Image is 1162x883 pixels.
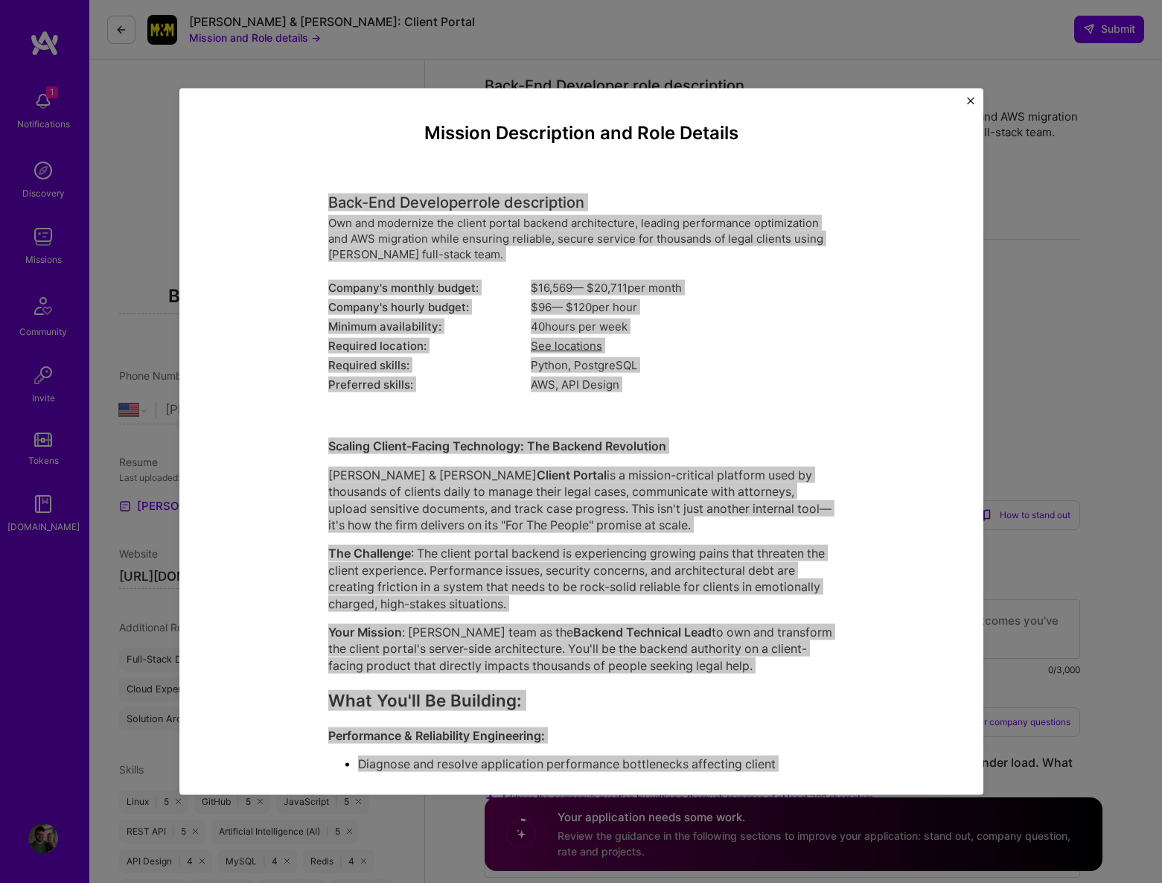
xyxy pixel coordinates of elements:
p: [PERSON_NAME] & [PERSON_NAME] is a mission-critical platform used by thousands of clients daily t... [328,466,834,533]
div: Company's hourly budget: [328,299,531,315]
span: See locations [531,339,602,353]
p: Diagnose and resolve application performance bottlenecks affecting client experience [358,756,834,789]
p: : The client portal backend is experiencing growing pains that threaten the client experience. Pe... [328,545,834,612]
div: $ 96 — $ 120 per hour [531,299,834,315]
div: Minimum availability: [328,319,531,334]
h4: Back-End Developer role description [328,194,834,211]
div: Python, PostgreSQL [531,357,834,373]
strong: Backend Technical Lead [573,625,712,640]
div: Own and modernize the client portal backend architecture, leading performance optimization and AW... [328,215,834,262]
div: AWS, API Design [531,377,834,392]
h4: Mission Description and Role Details [328,123,834,144]
strong: The Challenge [328,546,411,561]
button: Close [967,98,974,113]
div: $ 16,569 — $ 20,711 per month [531,280,834,296]
strong: Performance & Reliability Engineering: [328,728,545,743]
h3: What You'll Be Building: [328,690,834,710]
strong: Client Portal [537,467,607,482]
div: Required skills: [328,357,531,373]
div: 40 hours per week [531,319,834,334]
strong: Your Mission [328,625,402,640]
p: : [PERSON_NAME] team as the to own and transform the client portal's server-side architecture. Yo... [328,624,834,674]
div: Company's monthly budget: [328,280,531,296]
div: Required location: [328,338,531,354]
strong: Scaling Client-Facing Technology: The Backend Revolution [328,439,666,453]
div: Preferred skills: [328,377,531,392]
